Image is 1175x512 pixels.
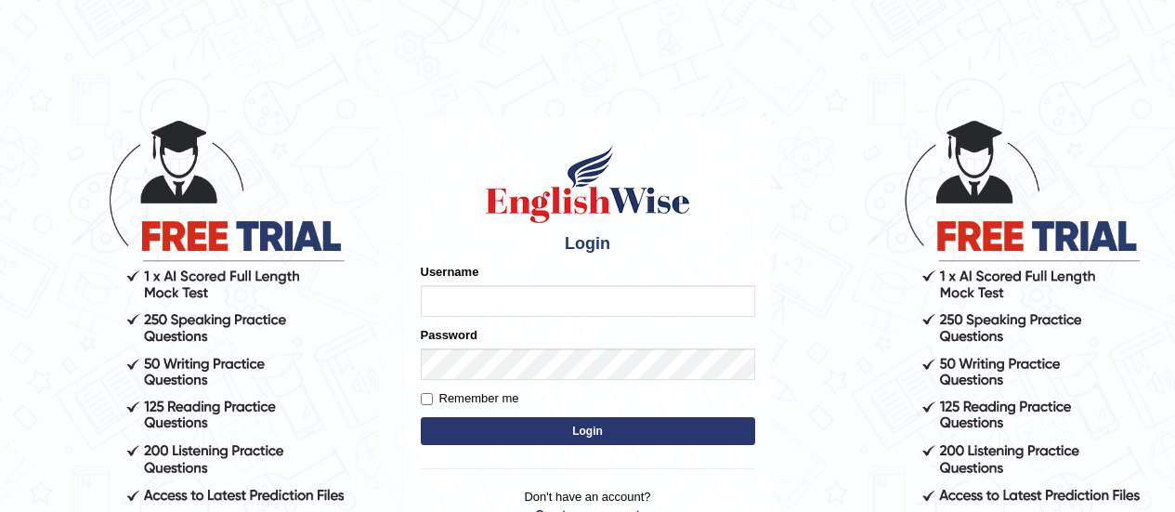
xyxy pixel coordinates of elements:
label: Remember me [421,389,519,408]
h4: Login [421,235,755,254]
button: Login [421,417,755,445]
img: Logo of English Wise sign in for intelligent practice with AI [482,142,694,226]
input: Remember me [421,393,433,405]
label: Username [421,263,479,281]
label: Password [421,326,477,344]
